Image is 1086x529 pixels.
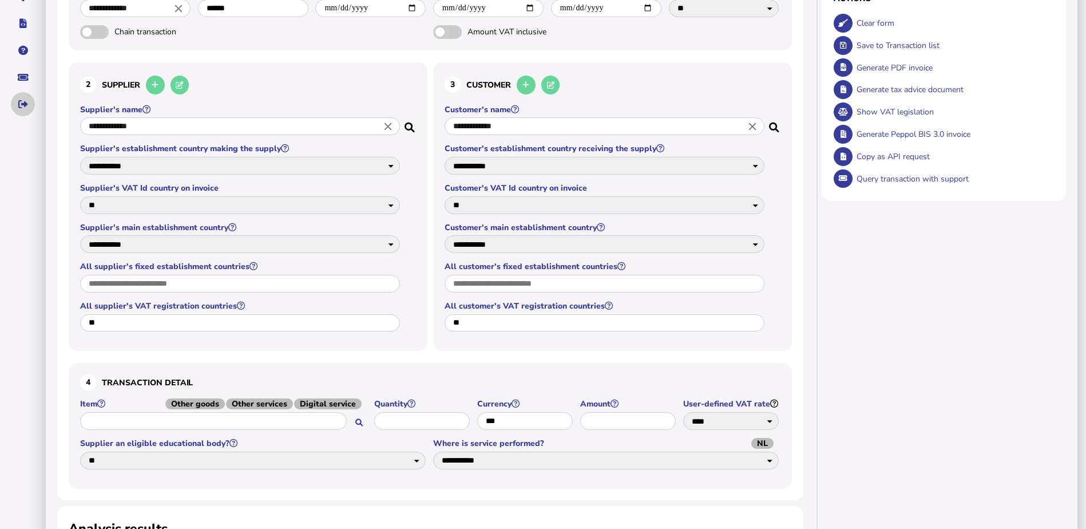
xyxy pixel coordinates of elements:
[834,147,853,166] button: Copy data as API request body to clipboard
[834,80,853,99] button: Generate tax advice document
[445,104,766,115] label: Customer's name
[854,78,1055,101] div: Generate tax advice document
[80,183,402,194] label: Supplier's VAT Id country on invoice
[80,143,402,154] label: Supplier's establishment country making the supply
[517,76,536,94] button: Add a new customer to the database
[80,374,780,390] h3: Transaction detail
[854,145,1055,168] div: Copy as API request
[854,34,1055,57] div: Save to Transaction list
[171,76,189,94] button: Edit selected supplier in the database
[769,119,780,128] i: Search for a dummy customer
[445,222,766,233] label: Customer's main establishment country
[854,168,1055,190] div: Query transaction with support
[834,58,853,77] button: Generate pdf
[80,74,416,96] h3: Supplier
[445,77,461,93] div: 3
[854,123,1055,145] div: Generate Peppol BIS 3.0 invoice
[172,2,185,14] i: Close
[226,398,293,409] span: Other services
[11,92,35,116] button: Sign out
[382,120,394,133] i: Close
[80,301,402,311] label: All supplier's VAT registration countries
[433,438,780,449] label: Where is service performed?
[11,11,35,35] button: Developer hub links
[854,57,1055,79] div: Generate PDF invoice
[683,398,780,409] label: User-defined VAT rate
[69,363,792,488] section: Define the item, and answer additional questions
[445,261,766,272] label: All customer's fixed establishment countries
[746,120,759,133] i: Close
[80,261,402,272] label: All supplier's fixed establishment countries
[146,76,165,94] button: Add a new supplier to the database
[834,14,853,33] button: Clear form data from invoice panel
[80,77,96,93] div: 2
[445,301,766,311] label: All customer's VAT registration countries
[854,101,1055,123] div: Show VAT legislation
[294,398,362,409] span: Digital service
[80,398,368,409] label: Item
[80,438,427,449] label: Supplier an eligible educational body?
[834,102,853,121] button: Show VAT legislation
[350,413,368,432] button: Search for an item by HS code or use natural language description
[445,183,766,194] label: Customer's VAT Id country on invoice
[834,169,853,188] button: Query transaction with support
[541,76,560,94] button: Edit selected customer in the database
[467,26,588,37] span: Amount VAT inclusive
[80,374,96,390] div: 4
[854,12,1055,34] div: Clear form
[477,398,574,409] label: Currency
[445,74,780,96] h3: Customer
[580,398,677,409] label: Amount
[405,119,416,128] i: Search for a dummy seller
[69,62,427,352] section: Define the seller
[374,398,471,409] label: Quantity
[751,438,774,449] span: NL
[834,36,853,55] button: Save transaction
[11,65,35,89] button: Raise a support ticket
[80,104,402,115] label: Supplier's name
[445,143,766,154] label: Customer's establishment country receiving the supply
[165,398,225,409] span: Other goods
[114,26,235,37] span: Chain transaction
[80,222,402,233] label: Supplier's main establishment country
[11,38,35,62] button: Help pages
